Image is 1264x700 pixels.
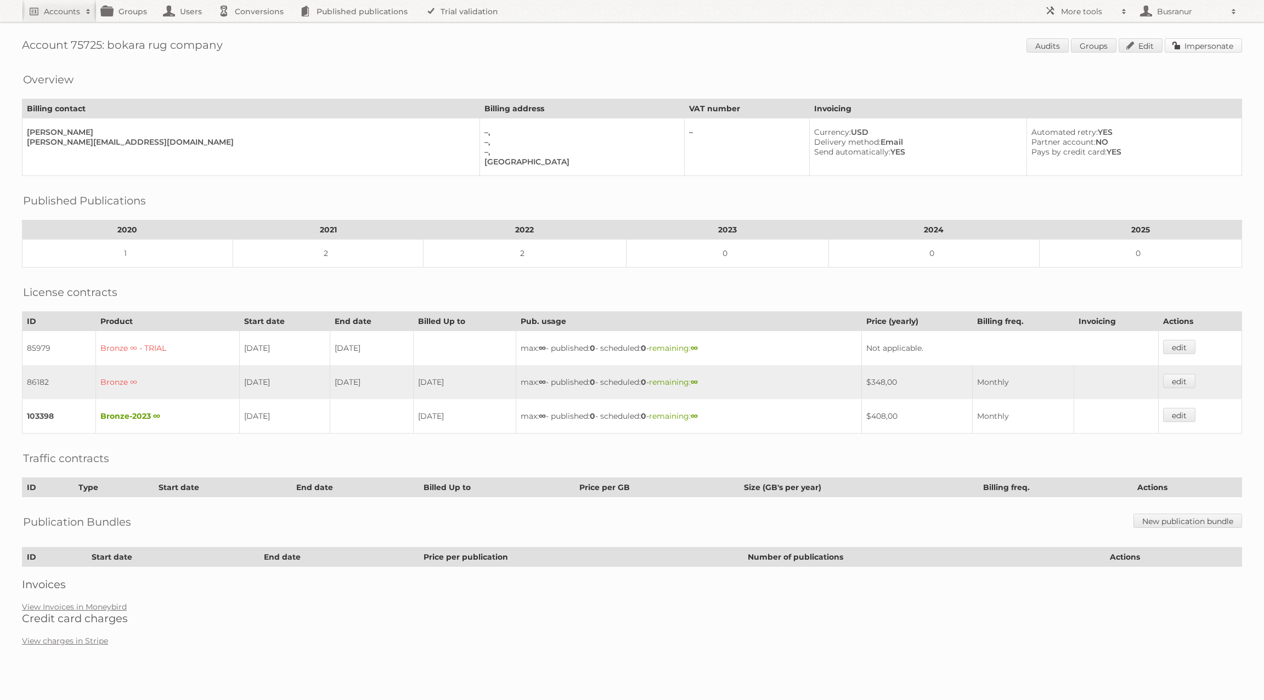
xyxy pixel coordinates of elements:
th: Number of publications [743,548,1105,567]
th: ID [22,478,74,497]
th: End date [259,548,419,567]
td: 86182 [22,365,96,399]
td: max: - published: - scheduled: - [516,331,861,366]
th: Product [95,312,239,331]
td: Bronze ∞ - TRIAL [95,331,239,366]
td: $348,00 [861,365,973,399]
h2: Credit card charges [22,612,1242,625]
div: YES [1031,147,1233,157]
strong: ∞ [691,377,698,387]
strong: ∞ [539,377,546,387]
th: Actions [1105,548,1242,567]
h2: More tools [1061,6,1116,17]
td: 0 [626,240,828,268]
td: 0 [828,240,1039,268]
th: Billing freq. [973,312,1074,331]
th: Pub. usage [516,312,861,331]
div: –, [484,127,675,137]
th: Invoicing [809,99,1242,118]
td: max: - published: - scheduled: - [516,399,861,434]
td: Monthly [973,365,1074,399]
strong: 0 [590,411,595,421]
th: ID [22,548,87,567]
th: Billed Up to [419,478,574,497]
td: Bronze ∞ [95,365,239,399]
th: Size (GB's per year) [740,478,979,497]
td: [DATE] [240,399,330,434]
th: End date [330,312,414,331]
a: Groups [1071,38,1116,53]
strong: ∞ [539,411,546,421]
span: Send automatically: [814,147,890,157]
th: Billing address [479,99,684,118]
h2: Traffic contracts [23,450,109,466]
th: Billing contact [22,99,480,118]
td: – [684,118,809,176]
a: edit [1163,408,1195,422]
td: [DATE] [240,365,330,399]
span: Automated retry: [1031,127,1098,137]
div: Email [814,137,1018,147]
th: End date [291,478,419,497]
th: 2025 [1039,220,1242,240]
th: Billing freq. [979,478,1133,497]
span: Partner account: [1031,137,1096,147]
th: ID [22,312,96,331]
div: [GEOGRAPHIC_DATA] [484,157,675,167]
div: YES [814,147,1018,157]
td: 1 [22,240,233,268]
h2: License contracts [23,284,117,300]
strong: 0 [641,343,646,353]
div: NO [1031,137,1233,147]
a: Audits [1026,38,1069,53]
th: Start date [240,312,330,331]
h2: Published Publications [23,192,146,209]
th: Actions [1158,312,1242,331]
span: remaining: [649,343,698,353]
td: $408,00 [861,399,973,434]
h2: Invoices [22,578,1242,591]
td: 85979 [22,331,96,366]
a: edit [1163,374,1195,388]
h2: Accounts [44,6,80,17]
td: [DATE] [240,331,330,366]
th: Start date [87,548,259,567]
th: Invoicing [1074,312,1159,331]
div: –, [484,147,675,157]
h2: Busranur [1154,6,1226,17]
strong: 0 [590,377,595,387]
td: Not applicable. [861,331,1158,366]
td: [DATE] [414,365,516,399]
a: Edit [1119,38,1163,53]
th: Price (yearly) [861,312,973,331]
div: [PERSON_NAME][EMAIL_ADDRESS][DOMAIN_NAME] [27,137,471,147]
a: View charges in Stripe [22,636,108,646]
td: 2 [424,240,626,268]
h2: Publication Bundles [23,514,131,530]
td: Monthly [973,399,1074,434]
th: Start date [154,478,291,497]
strong: 0 [641,377,646,387]
span: Delivery method: [814,137,881,147]
td: 2 [233,240,424,268]
td: max: - published: - scheduled: - [516,365,861,399]
strong: ∞ [691,411,698,421]
th: 2023 [626,220,828,240]
a: Impersonate [1165,38,1242,53]
td: [DATE] [330,365,414,399]
div: YES [1031,127,1233,137]
a: View Invoices in Moneybird [22,602,127,612]
td: 0 [1039,240,1242,268]
th: Price per GB [574,478,740,497]
span: Pays by credit card: [1031,147,1107,157]
span: remaining: [649,377,698,387]
a: edit [1163,340,1195,354]
th: Billed Up to [414,312,516,331]
td: Bronze-2023 ∞ [95,399,239,434]
div: –, [484,137,675,147]
th: Price per publication [419,548,743,567]
th: 2022 [424,220,626,240]
span: remaining: [649,411,698,421]
span: Currency: [814,127,851,137]
td: [DATE] [330,331,414,366]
